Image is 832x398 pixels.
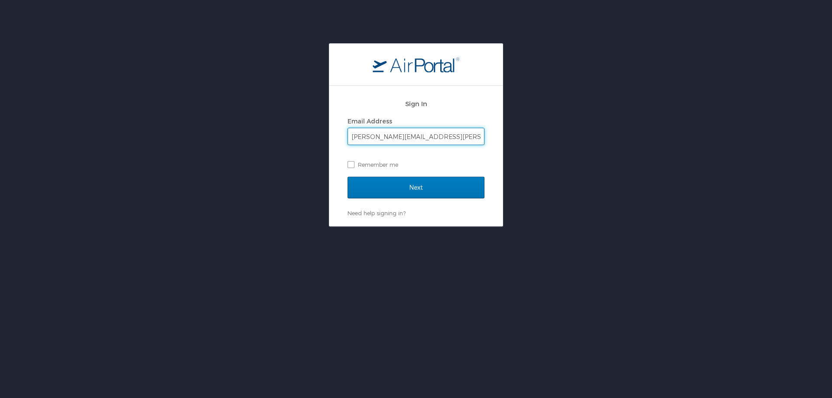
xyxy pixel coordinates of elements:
h2: Sign In [348,99,484,109]
a: Need help signing in? [348,210,406,217]
img: logo [373,57,459,72]
label: Email Address [348,117,392,125]
input: Next [348,177,484,198]
label: Remember me [348,158,484,171]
